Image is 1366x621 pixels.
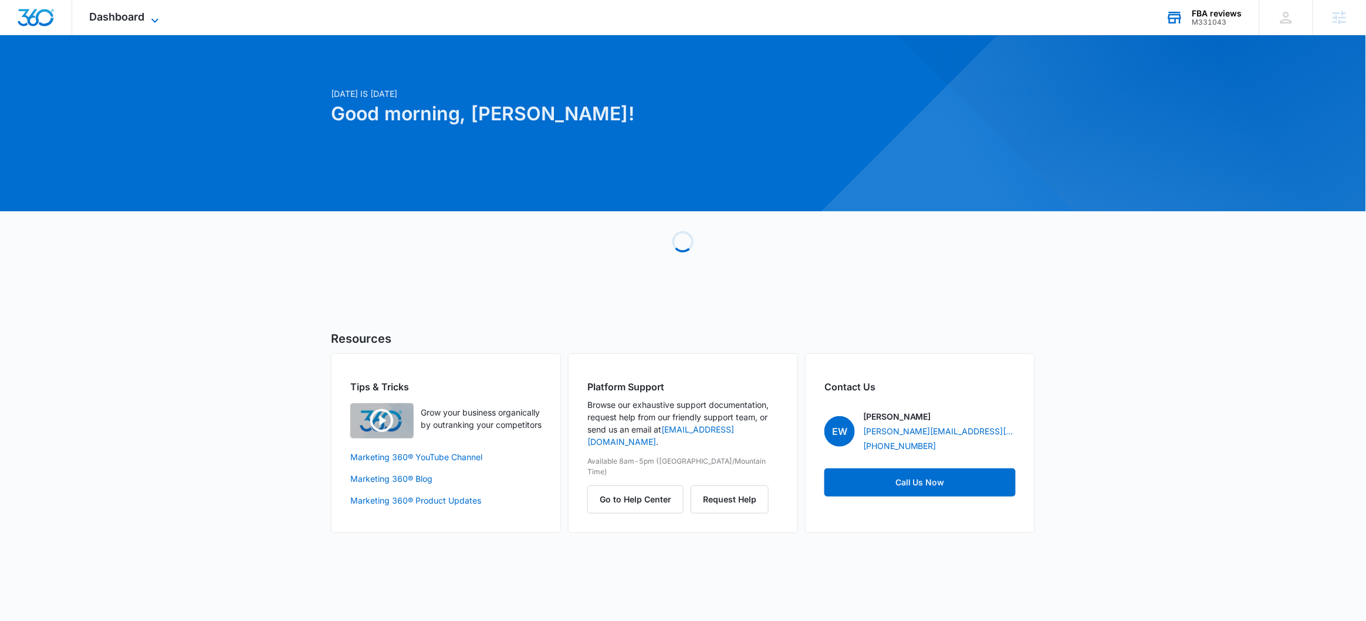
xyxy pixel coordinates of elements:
[1192,18,1242,26] div: account id
[350,473,542,485] a: Marketing 360® Blog
[331,100,796,128] h1: Good morning, [PERSON_NAME]!
[587,380,779,394] h2: Platform Support
[350,380,542,394] h2: Tips & Tricks
[90,11,145,23] span: Dashboard
[863,440,936,452] a: [PHONE_NUMBER]
[331,330,1035,347] h5: Resources
[824,416,855,447] span: EW
[587,456,779,477] p: Available 8am-5pm ([GEOGRAPHIC_DATA]/Mountain Time)
[863,425,1016,437] a: [PERSON_NAME][EMAIL_ADDRESS][PERSON_NAME][DOMAIN_NAME]
[587,494,691,504] a: Go to Help Center
[863,410,931,423] p: [PERSON_NAME]
[421,406,542,431] p: Grow your business organically by outranking your competitors
[824,468,1016,497] a: Call Us Now
[691,485,769,514] button: Request Help
[1192,9,1242,18] div: account name
[350,403,414,438] img: Quick Overview Video
[587,399,779,448] p: Browse our exhaustive support documentation, request help from our friendly support team, or send...
[587,485,684,514] button: Go to Help Center
[350,451,542,463] a: Marketing 360® YouTube Channel
[824,380,1016,394] h2: Contact Us
[350,494,542,507] a: Marketing 360® Product Updates
[691,494,769,504] a: Request Help
[331,87,796,100] p: [DATE] is [DATE]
